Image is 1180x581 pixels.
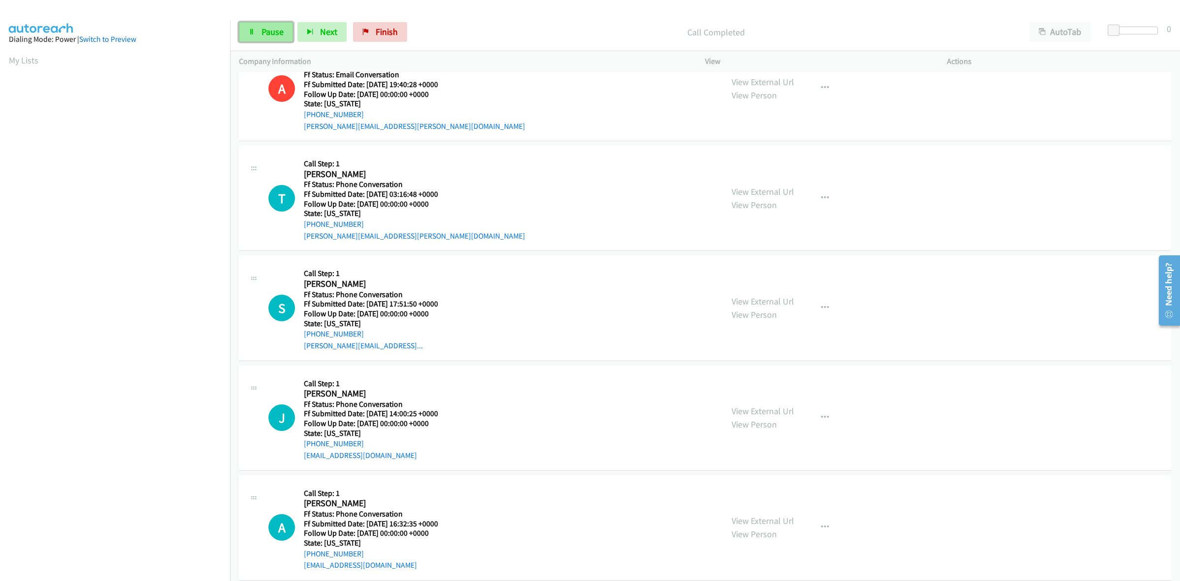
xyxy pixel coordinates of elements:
[304,90,525,99] h5: Follow Up Date: [DATE] 00:00:00 +0000
[268,185,295,212] div: The call is yet to be attempted
[268,295,295,321] h1: S
[732,528,777,540] a: View Person
[1167,22,1171,35] div: 0
[304,309,438,319] h5: Follow Up Date: [DATE] 00:00:00 +0000
[262,26,284,37] span: Pause
[239,22,293,42] a: Pause
[732,309,777,320] a: View Person
[304,169,450,180] h2: [PERSON_NAME]
[304,379,438,389] h5: Call Step: 1
[304,439,364,448] a: [PHONE_NUMBER]
[732,419,777,430] a: View Person
[304,219,364,229] a: [PHONE_NUMBER]
[304,290,438,300] h5: Ff Status: Phone Conversation
[304,519,438,529] h5: Ff Submitted Date: [DATE] 16:32:35 +0000
[9,33,221,45] div: Dialing Mode: Power |
[304,341,423,350] a: [PERSON_NAME][EMAIL_ADDRESS]...
[304,560,417,570] a: [EMAIL_ADDRESS][DOMAIN_NAME]
[9,55,38,66] a: My Lists
[1151,251,1180,330] iframe: Resource Center
[304,122,525,131] a: [PERSON_NAME][EMAIL_ADDRESS][PERSON_NAME][DOMAIN_NAME]
[304,528,438,538] h5: Follow Up Date: [DATE] 00:00:00 +0000
[304,209,525,218] h5: State: [US_STATE]
[268,514,295,541] div: The call is yet to be attempted
[304,419,438,428] h5: Follow Up Date: [DATE] 00:00:00 +0000
[320,26,337,37] span: Next
[304,70,525,80] h5: Ff Status: Email Conversation
[304,278,438,290] h2: [PERSON_NAME]
[304,538,438,548] h5: State: [US_STATE]
[1030,22,1091,42] button: AutoTab
[353,22,407,42] a: Finish
[304,189,525,199] h5: Ff Submitted Date: [DATE] 03:16:48 +0000
[732,90,777,101] a: View Person
[732,296,794,307] a: View External Url
[304,180,525,189] h5: Ff Status: Phone Conversation
[304,199,525,209] h5: Follow Up Date: [DATE] 00:00:00 +0000
[304,110,364,119] a: [PHONE_NUMBER]
[732,405,794,417] a: View External Url
[304,231,525,241] a: [PERSON_NAME][EMAIL_ADDRESS][PERSON_NAME][DOMAIN_NAME]
[304,99,525,109] h5: State: [US_STATE]
[268,404,295,431] h1: J
[297,22,347,42] button: Next
[947,56,1171,67] p: Actions
[268,295,295,321] div: The call is yet to be attempted
[732,515,794,526] a: View External Url
[304,451,417,460] a: [EMAIL_ADDRESS][DOMAIN_NAME]
[304,388,438,399] h2: [PERSON_NAME]
[420,26,1012,39] p: Call Completed
[304,509,438,519] h5: Ff Status: Phone Conversation
[304,159,525,169] h5: Call Step: 1
[732,76,794,88] a: View External Url
[376,26,398,37] span: Finish
[732,186,794,197] a: View External Url
[304,409,438,419] h5: Ff Submitted Date: [DATE] 14:00:25 +0000
[304,269,438,278] h5: Call Step: 1
[732,199,777,211] a: View Person
[9,76,230,543] iframe: Dialpad
[304,489,438,498] h5: Call Step: 1
[304,498,438,509] h2: [PERSON_NAME]
[304,549,364,558] a: [PHONE_NUMBER]
[268,404,295,431] div: The call is yet to be attempted
[304,329,364,338] a: [PHONE_NUMBER]
[304,299,438,309] h5: Ff Submitted Date: [DATE] 17:51:50 +0000
[1113,27,1158,34] div: Delay between calls (in seconds)
[304,399,438,409] h5: Ff Status: Phone Conversation
[268,514,295,541] h1: A
[304,80,525,90] h5: Ff Submitted Date: [DATE] 19:40:28 +0000
[705,56,929,67] p: View
[239,56,687,67] p: Company Information
[268,185,295,212] h1: T
[268,75,295,102] h1: A
[304,319,438,329] h5: State: [US_STATE]
[79,34,136,44] a: Switch to Preview
[304,428,438,438] h5: State: [US_STATE]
